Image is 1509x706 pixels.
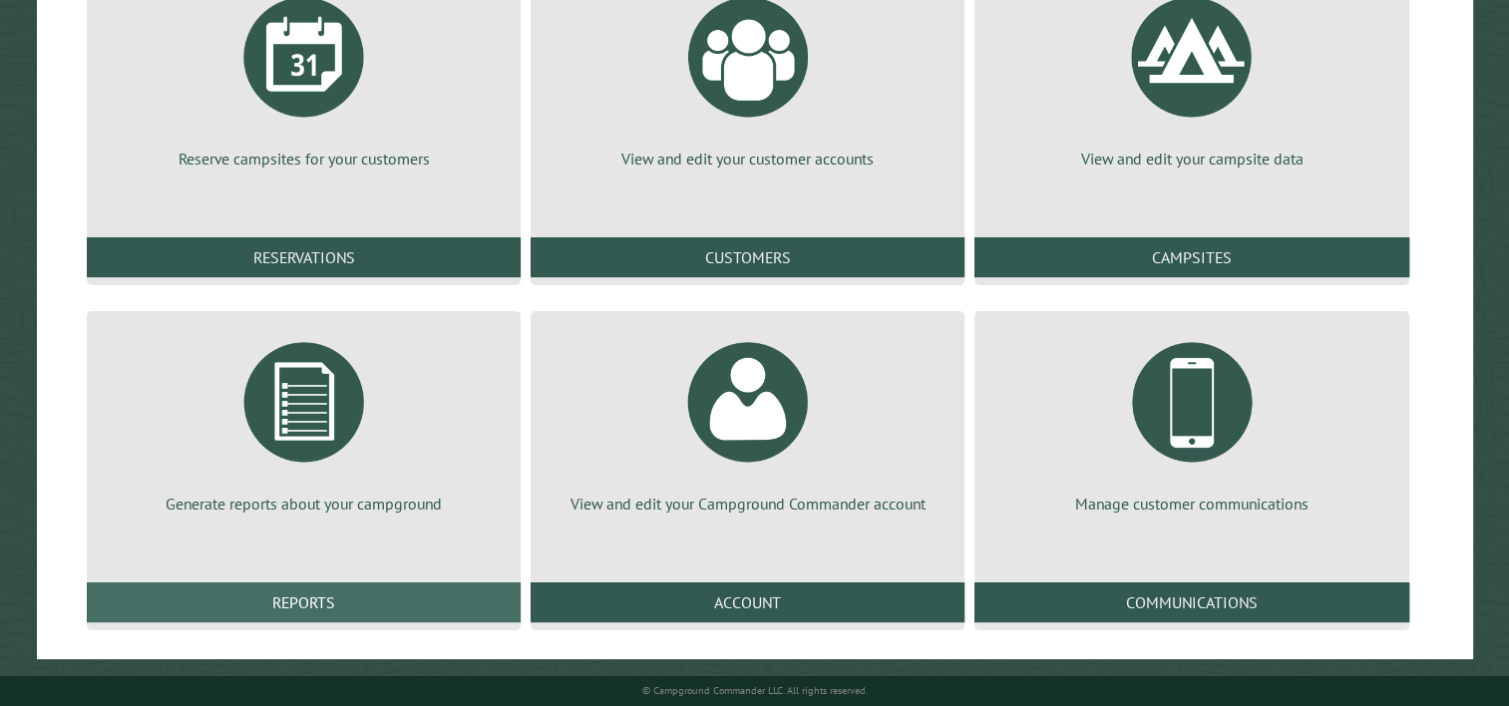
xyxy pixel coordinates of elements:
[974,582,1408,622] a: Communications
[998,148,1384,170] p: View and edit your campsite data
[111,493,497,515] p: Generate reports about your campground
[87,237,521,277] a: Reservations
[87,582,521,622] a: Reports
[555,493,941,515] p: View and edit your Campground Commander account
[111,327,497,515] a: Generate reports about your campground
[998,327,1384,515] a: Manage customer communications
[111,148,497,170] p: Reserve campsites for your customers
[974,237,1408,277] a: Campsites
[998,493,1384,515] p: Manage customer communications
[642,684,868,697] small: © Campground Commander LLC. All rights reserved.
[531,237,964,277] a: Customers
[555,148,941,170] p: View and edit your customer accounts
[531,582,964,622] a: Account
[555,327,941,515] a: View and edit your Campground Commander account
